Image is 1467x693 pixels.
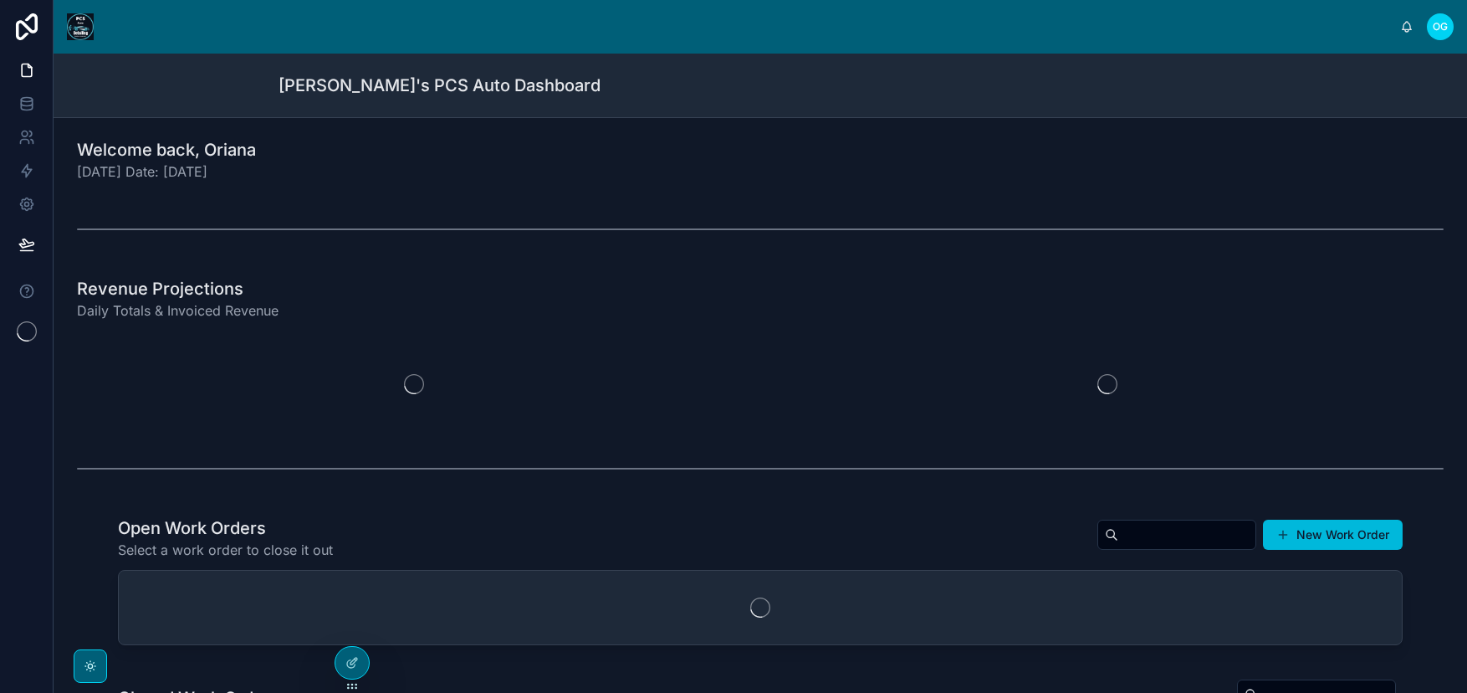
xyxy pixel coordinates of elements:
h1: Open Work Orders [118,516,333,540]
h1: Revenue Projections [77,277,279,300]
button: New Work Order [1263,520,1403,550]
span: Daily Totals & Invoiced Revenue [77,300,279,321]
div: scrollable content [107,23,1400,30]
span: [DATE] Date: [DATE] [77,162,256,182]
h1: Welcome back, Oriana [77,138,256,162]
span: OG [1433,20,1448,33]
span: Select a work order to close it out [118,540,333,560]
img: App logo [67,13,94,40]
h1: [PERSON_NAME]'s PCS Auto Dashboard [279,74,601,97]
